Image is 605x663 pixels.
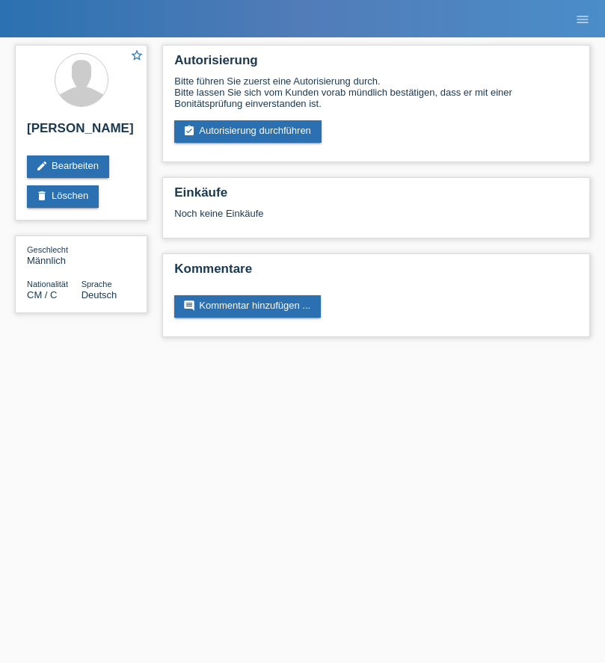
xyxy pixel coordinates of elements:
a: star_border [130,49,144,64]
span: Deutsch [82,289,117,300]
i: delete [36,190,48,202]
h2: [PERSON_NAME] [27,121,135,144]
h2: Autorisierung [174,53,578,75]
i: menu [575,12,590,27]
i: comment [183,300,195,312]
i: edit [36,160,48,172]
div: Noch keine Einkäufe [174,208,578,230]
a: menu [568,14,598,23]
div: Bitte führen Sie zuerst eine Autorisierung durch. Bitte lassen Sie sich vom Kunden vorab mündlich... [174,75,578,109]
i: assignment_turned_in [183,125,195,137]
span: Sprache [82,280,112,289]
a: assignment_turned_inAutorisierung durchführen [174,120,322,143]
div: Männlich [27,244,82,266]
h2: Kommentare [174,262,578,284]
a: deleteLöschen [27,185,99,208]
i: star_border [130,49,144,62]
a: commentKommentar hinzufügen ... [174,295,321,318]
span: Kamerun / C / 15.06.2013 [27,289,57,300]
span: Nationalität [27,280,68,289]
h2: Einkäufe [174,185,578,208]
a: editBearbeiten [27,155,109,178]
span: Geschlecht [27,245,68,254]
